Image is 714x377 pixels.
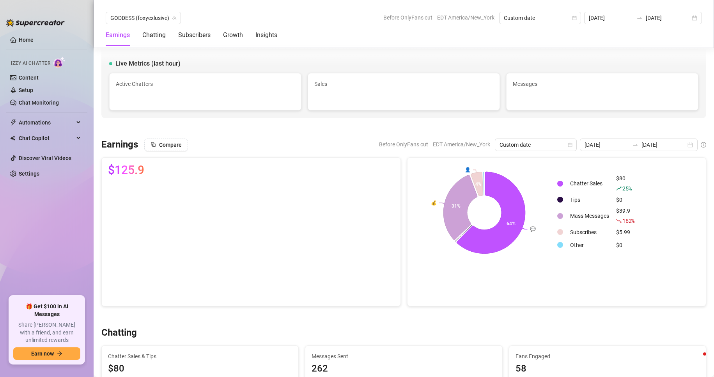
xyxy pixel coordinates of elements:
[616,228,634,237] div: $5.99
[636,15,643,21] span: to
[622,217,634,224] span: 162 %
[616,196,634,204] div: $0
[314,80,493,88] span: Sales
[19,100,59,106] a: Chat Monitoring
[530,226,535,232] text: 💬
[616,174,634,193] div: $80
[108,164,144,176] span: $125.9
[19,132,74,144] span: Chat Copilot
[622,185,631,192] span: 25 %
[500,139,572,151] span: Custom date
[178,30,211,40] div: Subscribers
[641,140,686,149] input: End date
[115,59,181,68] span: Live Metrics (last hour)
[255,30,277,40] div: Insights
[10,135,15,141] img: Chat Copilot
[383,12,432,23] span: Before OnlyFans cut
[465,167,471,172] text: 👤
[101,139,138,151] h3: Earnings
[567,194,612,206] td: Tips
[144,139,188,151] button: Compare
[223,30,243,40] div: Growth
[513,80,692,88] span: Messages
[701,142,706,148] span: info-circle
[437,12,494,23] span: EDT America/New_York
[312,352,496,361] span: Messages Sent
[106,30,130,40] div: Earnings
[572,16,577,20] span: calendar
[616,206,634,225] div: $39.9
[10,119,16,126] span: thunderbolt
[431,200,437,206] text: 💰
[567,174,612,193] td: Chatter Sales
[567,239,612,251] td: Other
[516,361,700,376] div: 58
[142,30,166,40] div: Chatting
[53,57,66,68] img: AI Chatter
[616,186,622,191] span: rise
[19,116,74,129] span: Automations
[31,350,54,357] span: Earn now
[172,16,177,20] span: team
[11,60,50,67] span: Izzy AI Chatter
[616,218,622,224] span: fall
[616,241,634,249] div: $0
[568,142,572,147] span: calendar
[13,321,80,344] span: Share [PERSON_NAME] with a friend, and earn unlimited rewards
[636,15,643,21] span: swap-right
[6,19,65,27] img: logo-BBDzfeDw.svg
[19,75,39,81] a: Content
[585,140,629,149] input: Start date
[687,350,706,369] iframe: Intercom live chat
[632,142,638,148] span: swap-right
[13,347,80,360] button: Earn nowarrow-right
[19,171,39,177] a: Settings
[312,361,496,376] div: 262
[108,352,292,361] span: Chatter Sales & Tips
[19,155,71,161] a: Discover Viral Videos
[110,12,176,24] span: GODDESS (foxyexlusive)
[567,226,612,238] td: Subscribes
[19,87,33,93] a: Setup
[19,37,34,43] a: Home
[632,142,638,148] span: to
[108,361,292,376] span: $80
[516,352,700,361] span: Fans Engaged
[159,142,182,148] span: Compare
[57,351,62,356] span: arrow-right
[433,139,490,150] span: EDT America/New_York
[567,206,612,225] td: Mass Messages
[504,12,576,24] span: Custom date
[116,80,295,88] span: Active Chatters
[101,327,137,339] h3: Chatting
[151,142,156,147] span: block
[646,14,690,22] input: End date
[589,14,633,22] input: Start date
[13,303,80,318] span: 🎁 Get $100 in AI Messages
[379,139,428,150] span: Before OnlyFans cut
